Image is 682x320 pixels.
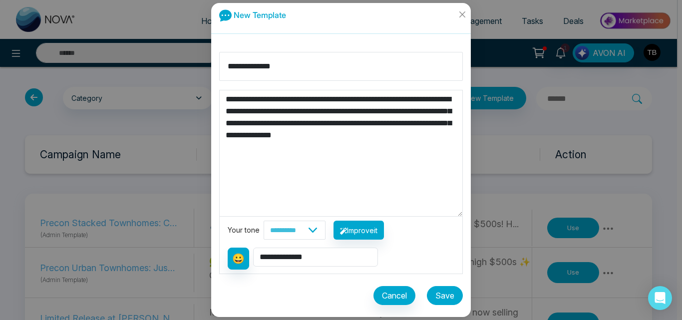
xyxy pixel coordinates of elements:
[334,221,384,240] button: Improveit
[228,225,264,236] div: Your tone
[427,286,463,305] button: Save
[373,286,415,305] button: Cancel
[458,10,466,18] span: close
[453,3,471,30] button: Close
[648,286,672,310] div: Open Intercom Messenger
[228,248,249,270] button: 😀
[234,10,286,20] span: New Template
